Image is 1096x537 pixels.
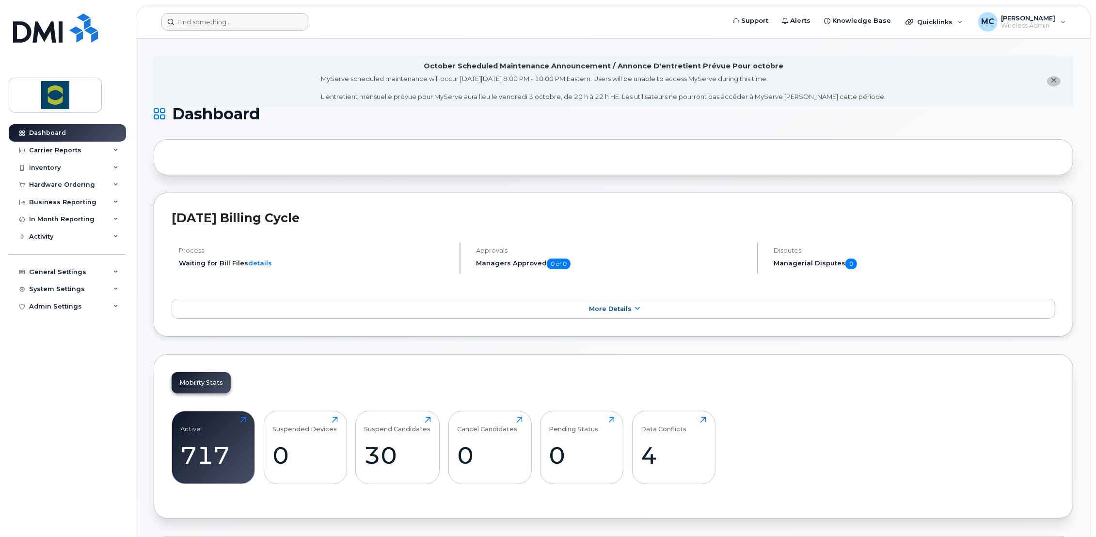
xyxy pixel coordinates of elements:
[272,441,338,470] div: 0
[549,417,599,433] div: Pending Status
[547,259,571,269] span: 0 of 0
[272,417,337,433] div: Suspended Devices
[365,417,431,479] a: Suspend Candidates30
[845,259,857,269] span: 0
[641,417,686,433] div: Data Conflicts
[476,247,748,254] h4: Approvals
[457,441,523,470] div: 0
[248,259,272,267] a: details
[181,417,246,479] a: Active717
[179,247,451,254] h4: Process
[774,247,1055,254] h4: Disputes
[365,441,431,470] div: 30
[774,259,1055,269] h5: Managerial Disputes
[457,417,523,479] a: Cancel Candidates0
[365,417,431,433] div: Suspend Candidates
[181,441,246,470] div: 717
[272,417,338,479] a: Suspended Devices0
[589,305,632,312] span: More Details
[457,417,517,433] div: Cancel Candidates
[424,61,783,71] div: October Scheduled Maintenance Announcement / Annonce D'entretient Prévue Pour octobre
[181,417,201,433] div: Active
[179,259,451,268] li: Waiting for Bill Files
[476,259,748,269] h5: Managers Approved
[321,74,886,101] div: MyServe scheduled maintenance will occur [DATE][DATE] 8:00 PM - 10:00 PM Eastern. Users will be u...
[172,107,260,121] span: Dashboard
[1047,76,1061,86] button: close notification
[641,441,706,470] div: 4
[549,417,615,479] a: Pending Status0
[549,441,615,470] div: 0
[641,417,706,479] a: Data Conflicts4
[172,211,1055,225] h2: [DATE] Billing Cycle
